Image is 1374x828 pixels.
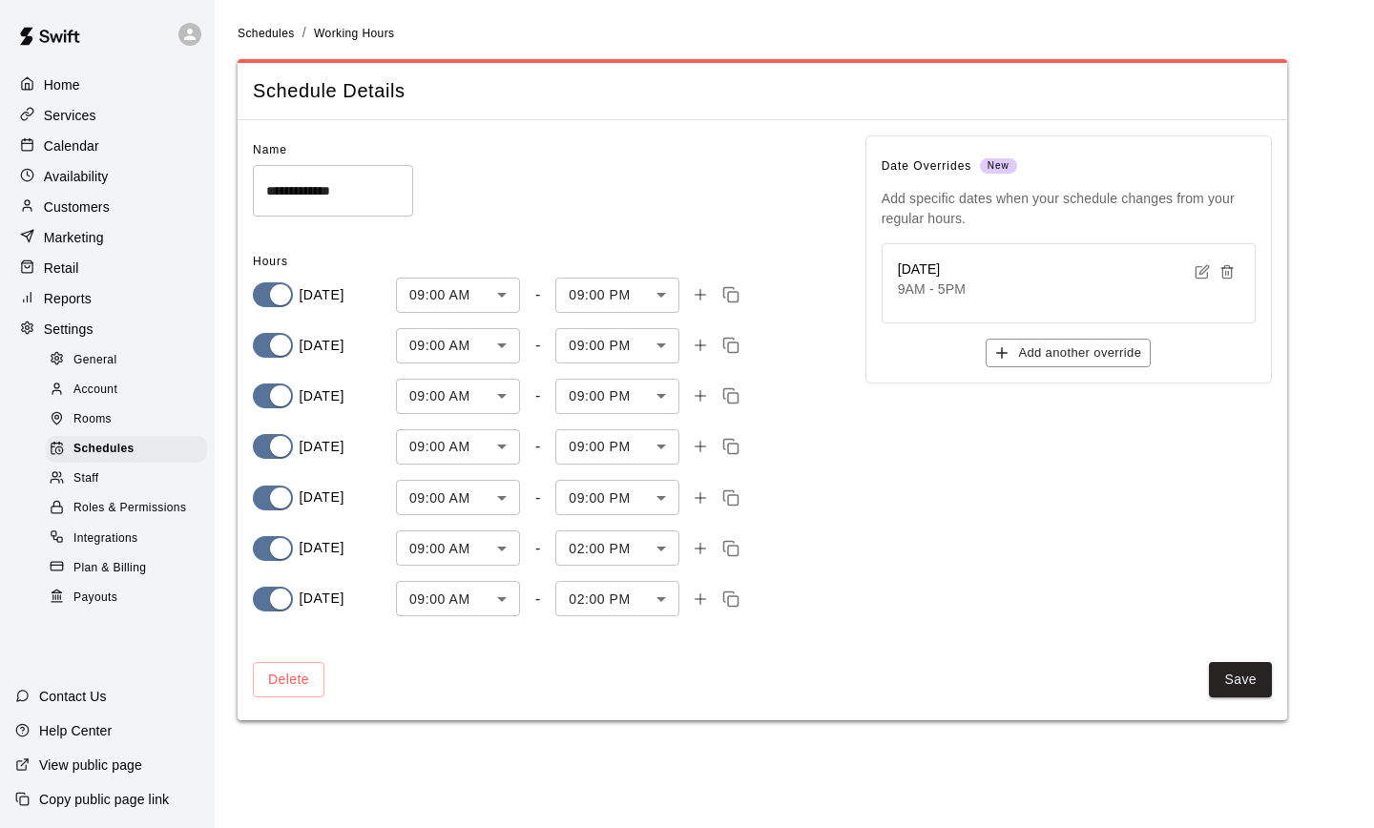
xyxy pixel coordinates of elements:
button: Copy time [718,383,744,409]
button: Add another override [986,339,1151,368]
p: View public page [39,756,142,775]
div: 09:00 AM [396,328,520,363]
div: Rooms [46,406,207,433]
a: Customers [15,193,199,221]
a: Integrations [46,524,215,553]
div: Integrations [46,526,207,552]
span: Date Overrides [882,152,1256,182]
a: Marketing [15,223,199,252]
a: Roles & Permissions [46,494,215,524]
p: Copy public page link [39,790,169,809]
button: Copy time [718,535,744,562]
button: Add time slot [687,281,714,308]
span: Name [253,143,287,156]
span: Schedules [238,27,295,40]
div: Plan & Billing [46,555,207,582]
p: Services [44,106,96,125]
a: Plan & Billing [46,553,215,583]
p: Availability [44,167,109,186]
a: Reports [15,284,199,313]
a: Home [15,71,199,99]
p: [DATE] [299,336,343,356]
button: Save [1209,662,1272,697]
div: 09:00 PM [555,480,679,515]
span: Plan & Billing [73,559,146,578]
span: Account [73,381,117,400]
p: [DATE] [299,487,343,507]
button: Add time slot [687,332,714,359]
button: Copy time [718,281,744,308]
div: 09:00 PM [555,328,679,363]
div: 09:00 AM [396,530,520,566]
p: [DATE] [299,437,343,457]
h6: [DATE] [898,259,966,280]
p: [DATE] [299,538,343,558]
div: - [535,286,540,303]
div: Account [46,377,207,404]
div: Schedules [46,436,207,463]
nav: breadcrumb [238,23,1351,44]
p: [DATE] [299,589,343,609]
div: Staff [46,466,207,492]
a: Calendar [15,132,199,160]
span: General [73,351,117,370]
p: Help Center [39,721,112,740]
p: Home [44,75,80,94]
button: Delete [253,662,324,697]
button: Add time slot [687,535,714,562]
span: Hours [253,255,288,268]
button: Copy time [718,433,744,460]
div: 02:00 PM [555,530,679,566]
a: Schedules [46,435,215,465]
button: Copy time [718,332,744,359]
div: 09:00 PM [555,379,679,414]
span: Payouts [73,589,117,608]
span: Integrations [73,529,138,549]
a: Rooms [46,405,215,435]
div: Roles & Permissions [46,495,207,522]
p: Settings [44,320,94,339]
div: - [535,337,540,354]
p: Retail [44,259,79,278]
a: Account [46,375,215,404]
div: - [535,438,540,455]
button: Copy time [718,586,744,612]
li: / [302,23,306,43]
button: Add time slot [687,485,714,511]
p: Reports [44,289,92,308]
span: Schedule Details [253,78,1272,104]
a: General [46,345,215,375]
span: New [980,154,1017,179]
button: Add time slot [687,383,714,409]
p: Add specific dates when your schedule changes from your regular hours. [882,189,1256,227]
span: Working Hours [314,27,394,40]
a: Schedules [238,25,295,40]
p: [DATE] [299,285,343,305]
div: Payouts [46,585,207,611]
a: Services [15,101,199,130]
span: Staff [73,469,98,488]
span: Rooms [73,410,112,429]
a: Staff [46,465,215,494]
button: Add time slot [687,586,714,612]
div: 09:00 AM [396,581,520,616]
a: Settings [15,315,199,343]
div: General [46,347,207,374]
div: 09:00 AM [396,278,520,313]
button: Add time slot [687,433,714,460]
div: - [535,387,540,404]
p: Marketing [44,228,104,247]
div: - [535,540,540,557]
span: Roles & Permissions [73,499,186,518]
div: - [535,590,540,608]
div: 02:00 PM [555,581,679,616]
div: - [535,489,540,507]
a: Availability [15,162,199,191]
p: Calendar [44,136,99,155]
p: [DATE] [299,386,343,406]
